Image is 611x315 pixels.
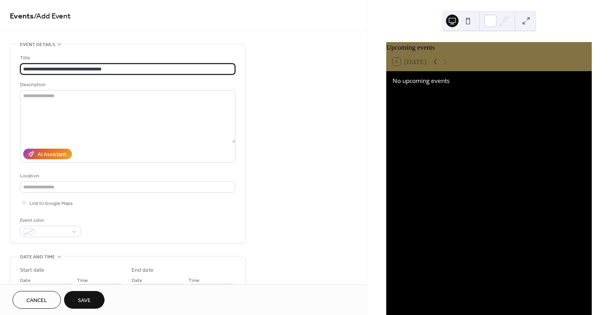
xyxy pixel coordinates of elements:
div: AI Assistant [38,151,66,159]
button: Save [64,291,105,309]
div: No upcoming events [393,76,585,85]
div: Location [20,172,234,180]
div: Event color [20,216,79,225]
span: / Add Event [34,9,71,24]
span: Cancel [26,297,47,305]
span: Link to Google Maps [29,199,73,208]
div: End date [132,266,154,274]
div: Description [20,81,234,89]
span: Save [78,297,91,305]
span: Date [20,276,31,285]
span: Time [77,276,88,285]
span: Date and time [20,253,55,261]
a: Events [10,9,34,24]
button: Cancel [13,291,61,309]
div: Upcoming events [386,42,592,52]
span: Date [132,276,142,285]
span: Event details [20,41,55,49]
div: Title [20,54,234,62]
button: AI Assistant [23,149,72,159]
div: Start date [20,266,44,274]
span: Time [189,276,200,285]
